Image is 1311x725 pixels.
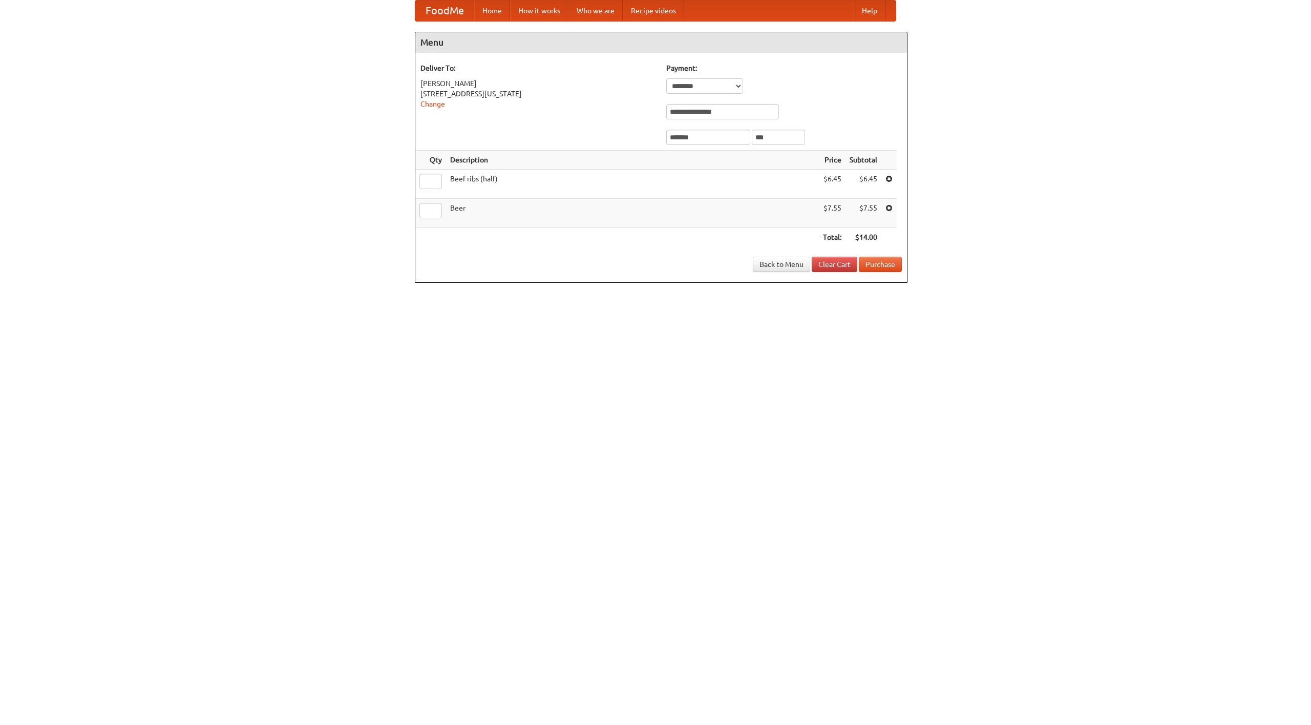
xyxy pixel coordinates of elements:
[474,1,510,21] a: Home
[415,151,446,170] th: Qty
[666,63,902,73] h5: Payment:
[859,257,902,272] button: Purchase
[819,228,845,247] th: Total:
[845,170,881,199] td: $6.45
[420,78,656,89] div: [PERSON_NAME]
[819,199,845,228] td: $7.55
[753,257,810,272] a: Back to Menu
[854,1,885,21] a: Help
[420,100,445,108] a: Change
[446,151,819,170] th: Description
[420,63,656,73] h5: Deliver To:
[623,1,684,21] a: Recipe videos
[510,1,568,21] a: How it works
[415,32,907,53] h4: Menu
[446,170,819,199] td: Beef ribs (half)
[845,199,881,228] td: $7.55
[819,170,845,199] td: $6.45
[845,151,881,170] th: Subtotal
[446,199,819,228] td: Beer
[420,89,656,99] div: [STREET_ADDRESS][US_STATE]
[415,1,474,21] a: FoodMe
[819,151,845,170] th: Price
[568,1,623,21] a: Who we are
[812,257,857,272] a: Clear Cart
[845,228,881,247] th: $14.00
